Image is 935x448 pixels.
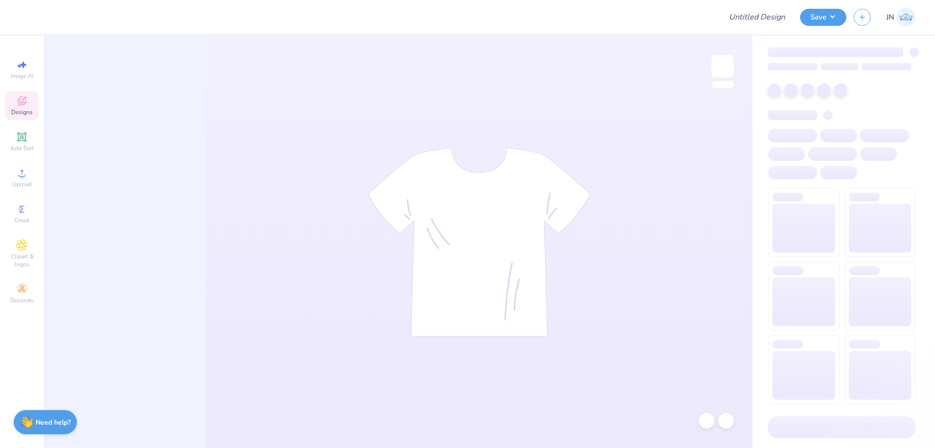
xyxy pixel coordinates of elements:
[15,216,30,224] span: Greek
[5,253,39,268] span: Clipart & logos
[368,147,591,337] img: tee-skeleton.svg
[36,418,71,427] strong: Need help?
[800,9,846,26] button: Save
[11,72,34,80] span: Image AI
[12,180,32,188] span: Upload
[721,7,793,27] input: Untitled Design
[10,296,34,304] span: Decorate
[897,8,916,27] img: Jacky Noya
[886,8,916,27] a: JN
[11,108,33,116] span: Designs
[886,12,894,23] span: JN
[10,144,34,152] span: Add Text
